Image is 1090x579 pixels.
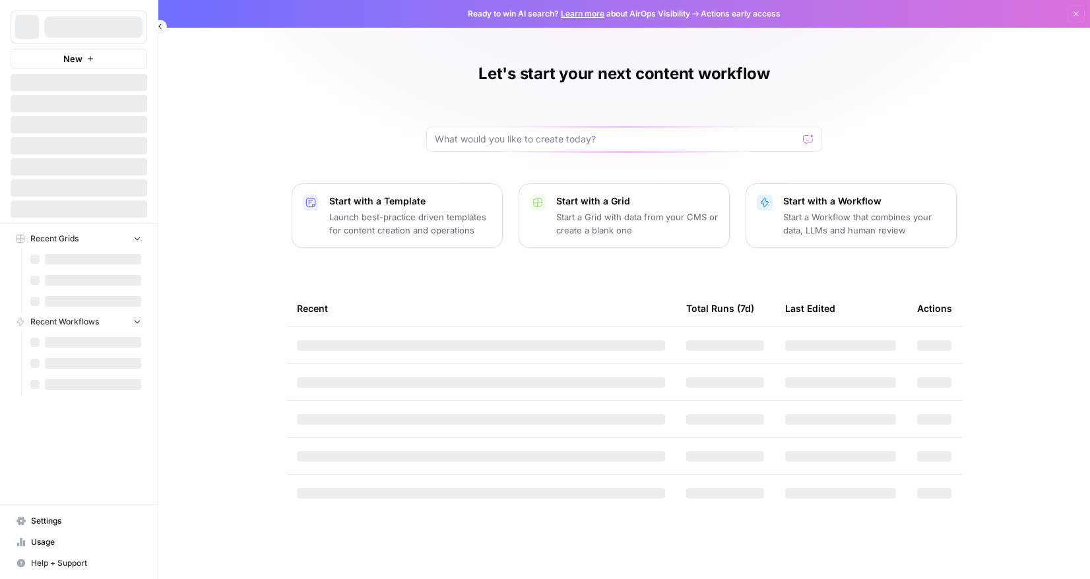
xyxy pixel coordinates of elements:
[783,210,946,237] p: Start a Workflow that combines your data, LLMs and human review
[783,195,946,208] p: Start with a Workflow
[31,557,141,569] span: Help + Support
[329,195,492,208] p: Start with a Template
[11,510,147,532] a: Settings
[297,290,665,326] div: Recent
[11,312,147,332] button: Recent Workflows
[292,183,503,248] button: Start with a TemplateLaunch best-practice driven templates for content creation and operations
[11,49,147,69] button: New
[11,553,147,574] button: Help + Support
[468,8,690,20] span: Ready to win AI search? about AirOps Visibility
[701,8,781,20] span: Actions early access
[785,290,835,326] div: Last Edited
[30,233,79,245] span: Recent Grids
[686,290,754,326] div: Total Runs (7d)
[11,229,147,249] button: Recent Grids
[435,133,798,146] input: What would you like to create today?
[519,183,730,248] button: Start with a GridStart a Grid with data from your CMS or create a blank one
[917,290,952,326] div: Actions
[11,532,147,553] a: Usage
[329,210,492,237] p: Launch best-practice driven templates for content creation and operations
[478,63,770,84] h1: Let's start your next content workflow
[31,536,141,548] span: Usage
[556,210,719,237] p: Start a Grid with data from your CMS or create a blank one
[746,183,957,248] button: Start with a WorkflowStart a Workflow that combines your data, LLMs and human review
[31,515,141,527] span: Settings
[556,195,719,208] p: Start with a Grid
[63,52,82,65] span: New
[30,316,99,328] span: Recent Workflows
[561,9,604,18] a: Learn more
